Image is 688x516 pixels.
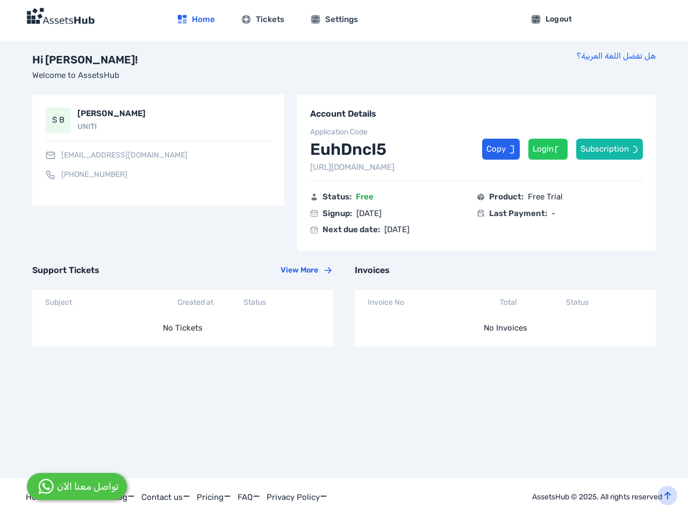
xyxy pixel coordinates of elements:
p: UNITI [77,121,271,132]
a: View More [281,265,333,276]
h3: Hi [PERSON_NAME]! [32,52,138,67]
span: Free [356,191,374,203]
span: [DATE] [384,224,410,236]
a: Pricing [197,491,231,504]
h4: [PERSON_NAME] [77,107,271,120]
span: Signup: [322,207,352,220]
a: [EMAIL_ADDRESS][DOMAIN_NAME] [45,150,188,161]
p: AssetsHub © 2025. All rights reserved [532,492,662,503]
button: Login [528,139,568,160]
a: Settings [302,13,367,26]
span: Last Payment: [489,207,547,220]
span: - [551,207,555,220]
h4: Account Details [310,107,643,120]
a: هل تفضل اللغة العربية؟ [577,51,656,61]
span: Logout [546,14,572,25]
span: Home [192,13,215,26]
a: Home [26,491,55,504]
label: Created at [177,296,213,309]
label: Status [566,296,589,309]
span: Product: [489,191,524,203]
span: [DATE] [356,207,382,220]
a: FAQ [238,491,260,504]
a: [PHONE_NUMBER] [45,169,127,180]
a: Home [168,13,224,26]
button: Copy [482,139,520,160]
p: Application Code [310,127,643,138]
span: Status: [322,191,352,203]
label: Subject [45,298,72,307]
a: Privacy Policy [267,491,327,504]
a: Contact us [141,491,190,504]
span: Free Trial [528,191,563,203]
div: [URL][DOMAIN_NAME] [310,161,643,174]
h4: Invoices [355,264,390,277]
span: Settings [325,13,358,26]
span: Tickets [256,13,284,26]
label: Invoice No [368,298,404,307]
label: Status [243,296,266,309]
label: Total [500,296,517,309]
button: Subscription [576,139,643,160]
h4: Support Tickets [32,264,99,277]
h1: EuhDncI5 [310,140,386,159]
a: Logout [523,11,580,28]
p: Welcome to AssetsHub [32,69,138,82]
a: Tickets [232,13,293,26]
div: No Tickets [32,309,333,347]
span: Next due date: [322,224,380,236]
img: Logo [26,8,95,25]
div: تواصل معنا الآن [57,479,119,494]
div: No Invoices [355,309,656,347]
span: S B [45,107,71,133]
a: Blog [110,491,135,504]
